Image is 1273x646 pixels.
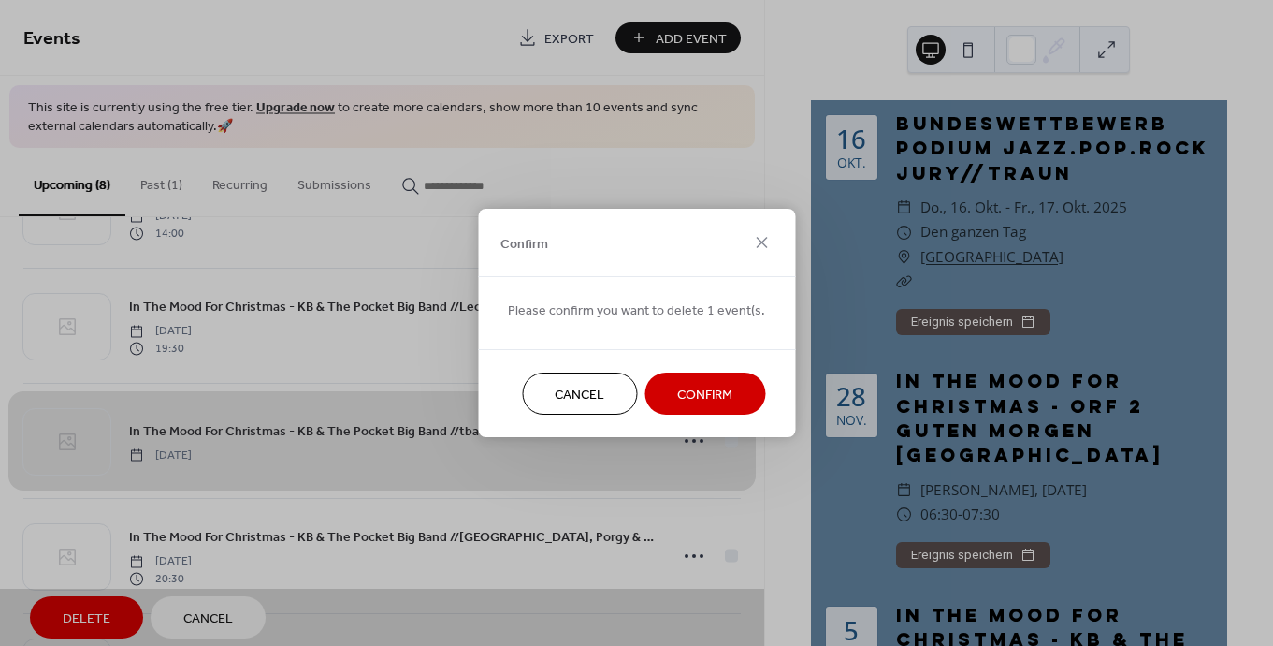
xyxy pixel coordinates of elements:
[644,373,765,415] button: Confirm
[555,386,604,405] span: Cancel
[677,386,732,405] span: Confirm
[522,373,637,415] button: Cancel
[508,301,765,321] span: Please confirm you want to delete 1 event(s.
[500,234,548,254] span: Confirm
